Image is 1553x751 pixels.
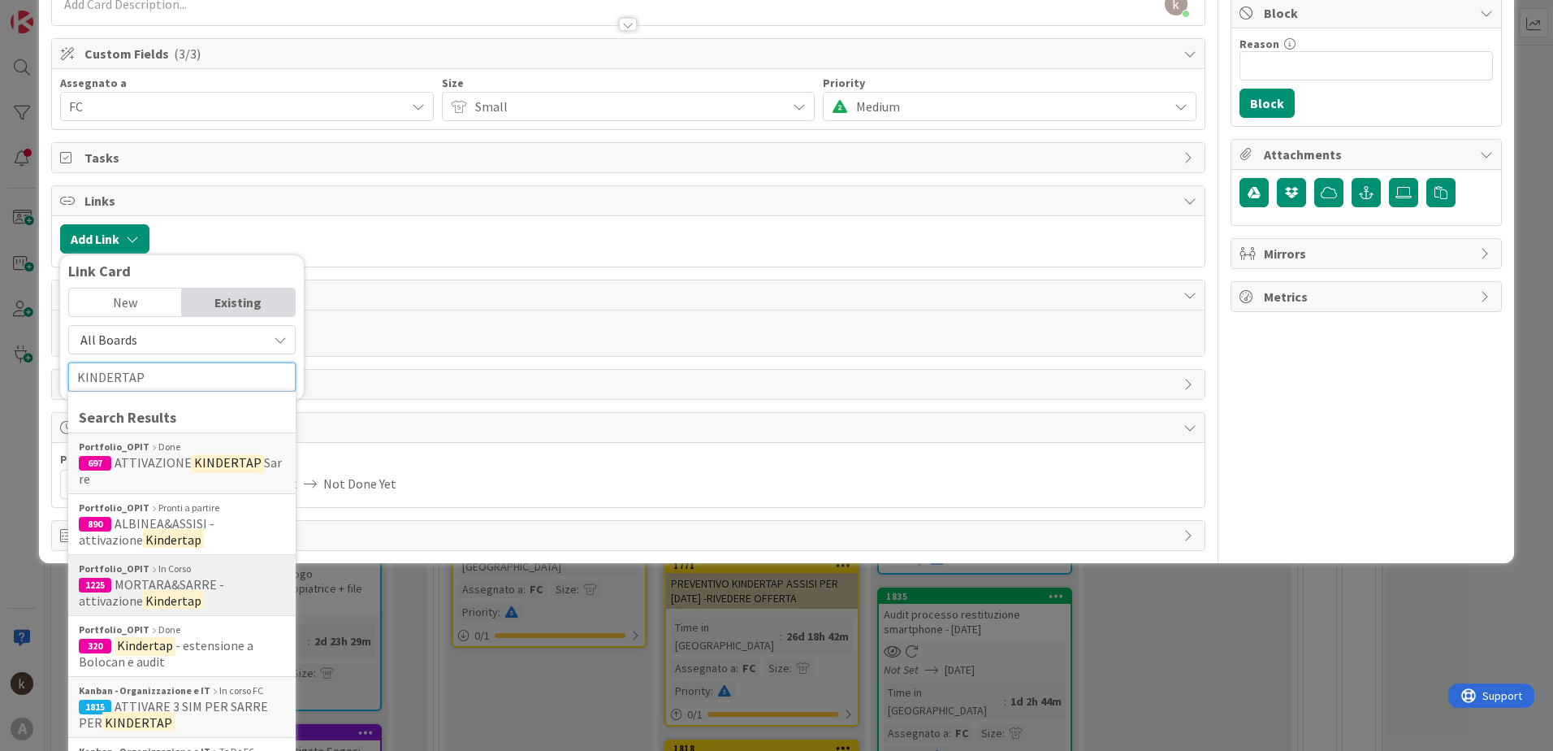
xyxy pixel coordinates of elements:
span: Not Done Yet [323,470,396,497]
div: Size [442,77,815,89]
div: Done [79,623,285,637]
span: Mirrors [1264,244,1472,263]
span: ( 3/3 ) [174,46,201,62]
div: 1225 [79,578,111,593]
span: MORTARA&SARRE - attivazione [79,576,224,609]
span: ATTIVARE 3 SIM PER SARRE PER [79,698,268,731]
span: Dates [84,418,1175,437]
div: 1815 [79,700,111,714]
mark: KINDERTAP [102,712,175,733]
span: Attachments [1264,145,1472,164]
span: Medium [856,95,1160,118]
input: Search for card by title or ID [68,362,296,392]
mark: KINDERTAP [192,452,264,473]
span: Metrics [1264,287,1472,306]
span: History [84,375,1175,394]
span: Custom Fields [84,44,1175,63]
span: ATTIVAZIONE [115,454,192,471]
button: Add Link [60,224,149,254]
b: Portfolio_OPIT [79,623,149,637]
span: Support [34,2,74,22]
div: Pronti a partire [79,501,285,515]
div: 320 [79,639,111,653]
span: FC [69,97,405,116]
span: Tasks [84,148,1175,167]
mark: Kindertap [143,590,204,611]
mark: Kindertap [143,529,204,550]
b: Portfolio_OPIT [79,440,149,454]
div: New [69,289,182,316]
span: ALBINEA&ASSISI - attivazione [79,515,214,548]
span: - estensione a Bolocan e audit [79,637,253,670]
div: 890 [79,517,111,532]
div: Search Results [79,406,285,428]
span: Small [475,95,779,118]
span: Block [1264,3,1472,23]
mark: Kindertap [115,635,175,656]
div: Assegnato a [60,77,434,89]
span: All Boards [80,332,137,348]
div: Link Card [68,263,296,280]
b: Kanban - Organizzazione e IT [79,684,210,698]
div: In corso FC [79,684,285,698]
div: Existing [182,289,295,316]
div: Priority [823,77,1196,89]
div: In Corso [79,562,285,576]
span: Comments [84,285,1175,305]
span: Sarre [79,454,282,487]
div: Done [79,440,285,454]
div: 697 [79,456,111,471]
span: Actual Dates [211,451,396,468]
span: Exit Criteria [84,526,1175,545]
button: Block [1239,89,1295,118]
span: Links [84,191,1175,211]
label: Reason [1239,37,1279,51]
span: Planned Dates [60,451,203,468]
b: Portfolio_OPIT [79,562,149,576]
b: Portfolio_OPIT [79,501,149,515]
